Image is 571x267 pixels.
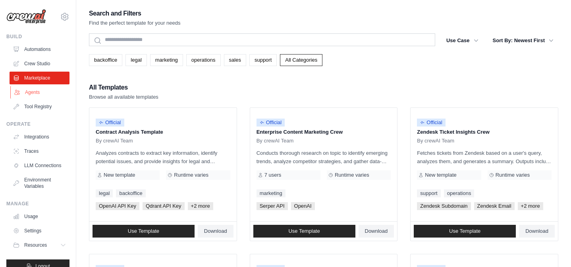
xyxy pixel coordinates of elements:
[89,82,158,93] h2: All Templates
[518,202,543,210] span: +2 more
[89,54,122,66] a: backoffice
[96,119,124,127] span: Official
[280,54,322,66] a: All Categories
[10,159,69,172] a: LLM Connections
[10,210,69,223] a: Usage
[365,228,388,234] span: Download
[10,57,69,70] a: Crew Studio
[10,72,69,84] a: Marketplace
[96,149,230,166] p: Analyzes contracts to extract key information, identify potential issues, and provide insights fo...
[96,202,139,210] span: OpenAI API Key
[257,128,391,136] p: Enterprise Content Marketing Crew
[257,119,285,127] span: Official
[10,173,69,193] a: Environment Variables
[417,149,552,166] p: Fetches tickets from Zendesk based on a user's query, analyzes them, and generates a summary. Out...
[150,54,183,66] a: marketing
[417,128,552,136] p: Zendesk Ticket Insights Crew
[442,33,483,48] button: Use Case
[417,189,440,197] a: support
[188,202,213,210] span: +2 more
[425,172,456,178] span: New template
[264,172,282,178] span: 7 users
[444,189,475,197] a: operations
[89,93,158,101] p: Browse all available templates
[6,121,69,127] div: Operate
[10,131,69,143] a: Integrations
[257,149,391,166] p: Conducts thorough research on topic to identify emerging trends, analyze competitor strategies, a...
[335,172,369,178] span: Runtime varies
[474,202,515,210] span: Zendesk Email
[496,172,530,178] span: Runtime varies
[96,128,230,136] p: Contract Analysis Template
[10,86,70,99] a: Agents
[291,202,315,210] span: OpenAI
[414,225,516,238] a: Use Template
[257,138,294,144] span: By crewAI Team
[519,225,555,238] a: Download
[249,54,277,66] a: support
[10,100,69,113] a: Tool Registry
[198,225,233,238] a: Download
[24,242,47,248] span: Resources
[186,54,221,66] a: operations
[6,33,69,40] div: Build
[128,228,159,234] span: Use Template
[253,225,355,238] a: Use Template
[525,228,548,234] span: Download
[96,138,133,144] span: By crewAI Team
[104,172,135,178] span: New template
[10,145,69,158] a: Traces
[96,189,113,197] a: legal
[449,228,480,234] span: Use Template
[6,9,46,24] img: Logo
[174,172,208,178] span: Runtime varies
[417,202,471,210] span: Zendesk Subdomain
[10,43,69,56] a: Automations
[10,239,69,251] button: Resources
[417,119,446,127] span: Official
[125,54,147,66] a: legal
[6,201,69,207] div: Manage
[257,202,288,210] span: Serper API
[143,202,185,210] span: Qdrant API Key
[257,189,285,197] a: marketing
[89,19,181,27] p: Find the perfect template for your needs
[204,228,227,234] span: Download
[89,8,181,19] h2: Search and Filters
[288,228,320,234] span: Use Template
[488,33,558,48] button: Sort By: Newest First
[93,225,195,238] a: Use Template
[359,225,394,238] a: Download
[224,54,246,66] a: sales
[116,189,145,197] a: backoffice
[10,224,69,237] a: Settings
[417,138,454,144] span: By crewAI Team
